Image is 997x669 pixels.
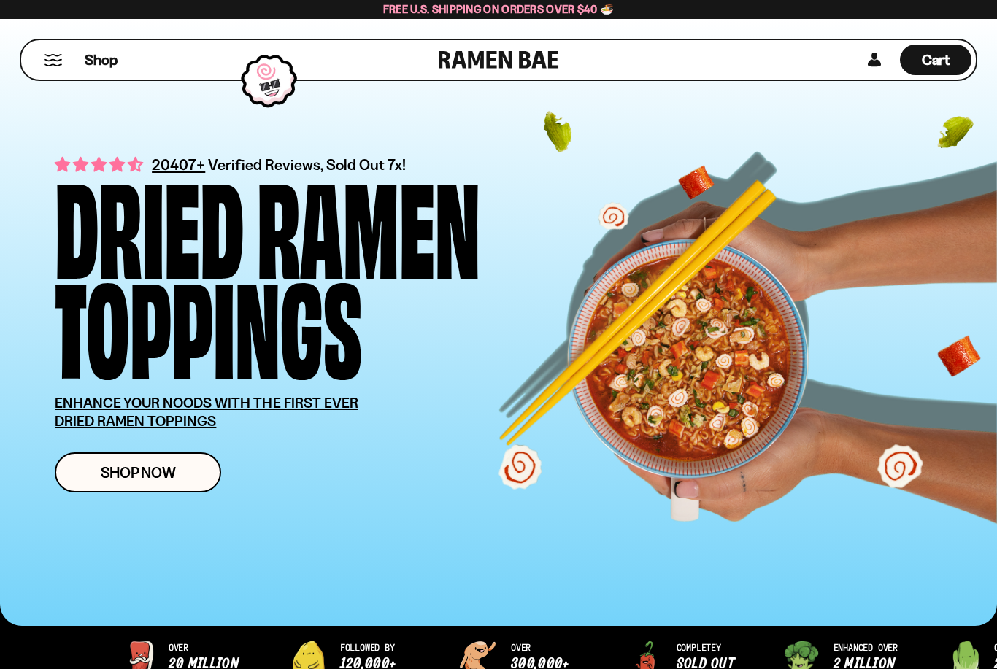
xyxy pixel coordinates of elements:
div: Ramen [257,172,480,272]
div: Toppings [55,272,362,372]
span: Shop [85,50,118,70]
span: Shop Now [101,465,176,480]
a: Shop Now [55,452,221,492]
a: Shop [85,45,118,75]
div: Cart [900,40,971,80]
u: ENHANCE YOUR NOODS WITH THE FIRST EVER DRIED RAMEN TOPPINGS [55,394,358,430]
span: Free U.S. Shipping on Orders over $40 🍜 [383,2,615,16]
button: Mobile Menu Trigger [43,54,63,66]
span: Cart [922,51,950,69]
div: Dried [55,172,244,272]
